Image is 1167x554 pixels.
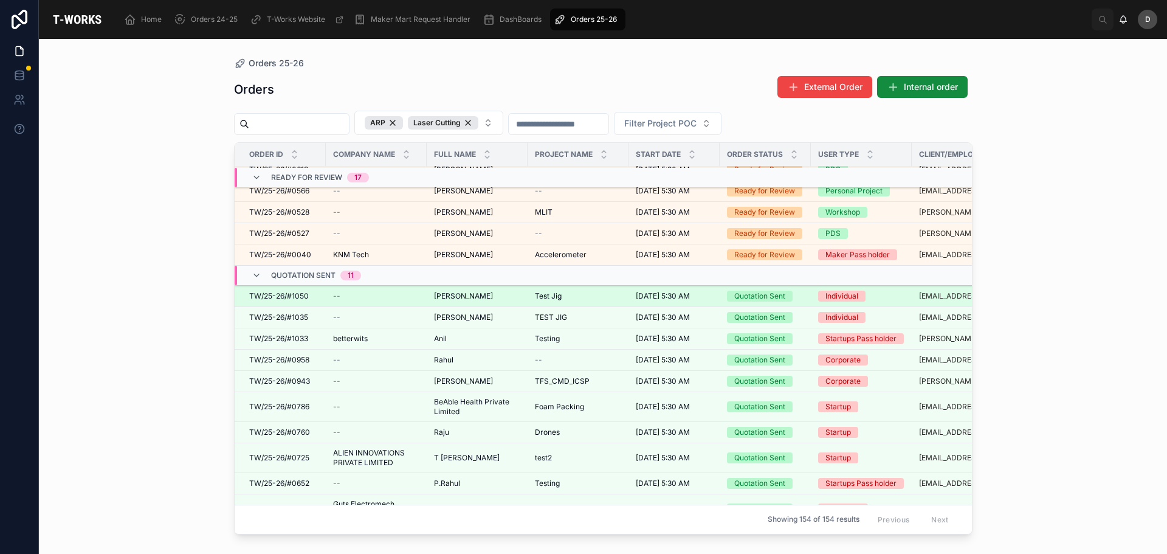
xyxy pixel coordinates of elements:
button: Unselect LASER_CUTTING [408,116,478,130]
div: scrollable content [115,6,1092,33]
a: TW/25-26/#0725 [249,453,318,463]
a: [EMAIL_ADDRESS][DOMAIN_NAME] [919,355,1026,365]
span: -- [333,428,340,437]
span: TW/25-26/#0527 [249,229,309,238]
a: Individual [818,312,904,323]
div: PDS [825,228,841,239]
div: Personal Project [825,185,883,196]
div: Ready for Review [734,185,795,196]
button: External Order [777,76,872,98]
span: -- [333,207,340,217]
a: [PERSON_NAME][EMAIL_ADDRESS][DOMAIN_NAME] [919,229,1026,238]
span: -- [333,376,340,386]
a: [PERSON_NAME][EMAIL_ADDRESS][PERSON_NAME][DOMAIN_NAME] [919,376,1026,386]
span: [DATE] 5:30 AM [636,207,690,217]
a: [EMAIL_ADDRESS][DOMAIN_NAME] [919,250,1026,260]
a: TW/25-26/#0040 [249,250,318,260]
span: -- [535,186,542,196]
img: App logo [49,10,106,29]
span: Rahul [434,355,453,365]
span: [PERSON_NAME] [434,504,493,514]
a: [PERSON_NAME] [434,376,520,386]
a: [DATE] 5:30 AM [636,453,712,463]
span: -- [333,355,340,365]
a: [EMAIL_ADDRESS][DOMAIN_NAME] [919,504,1026,514]
a: TW/25-26/#1050 [249,291,318,301]
a: Corporate [818,504,904,514]
span: P.Rahul [434,479,460,488]
a: -- [333,291,419,301]
span: Showing 154 of 154 results [768,515,859,525]
span: Orders 24-25 [191,15,238,24]
a: Startups Pass holder [818,478,904,489]
a: [DATE] 5:30 AM [636,313,712,322]
a: [EMAIL_ADDRESS][DOMAIN_NAME] [919,291,1026,301]
button: Internal order [877,76,968,98]
span: D [1145,15,1151,24]
a: TW/25-26/#0528 [249,207,318,217]
span: -- [535,355,542,365]
a: P.Rahul [434,479,520,488]
a: [PERSON_NAME] [434,504,520,514]
span: [DATE] 5:30 AM [636,453,690,463]
a: Orders 24-25 [170,9,246,30]
a: [EMAIL_ADDRESS][DOMAIN_NAME] [919,428,1026,437]
a: [DATE] 5:30 AM [636,376,712,386]
span: [DATE] 5:30 AM [636,250,690,260]
a: TW/25-26/#0958 [249,355,318,365]
a: Startup [818,401,904,412]
span: [DATE] 5:30 AM [636,313,690,322]
a: DashBoards [479,9,550,30]
a: betterwits [333,334,419,344]
a: -- [333,376,419,386]
a: -- [535,186,621,196]
span: Start Date [636,150,681,159]
div: Workshop [825,207,860,218]
span: [DATE] 5:30 AM [636,479,690,488]
span: Project Name [535,150,593,159]
a: TW/25-26/#1035 [249,313,318,322]
div: Quotation Sent [734,355,785,365]
a: Quotation Sent [727,478,804,489]
a: Quotation Sent [727,427,804,438]
span: TW/25-26/#0958 [249,355,309,365]
span: -- [333,402,340,412]
span: [PERSON_NAME] [434,229,493,238]
a: [PERSON_NAME][EMAIL_ADDRESS][DOMAIN_NAME] [919,207,1026,217]
span: [DATE] 5:30 AM [636,186,690,196]
span: Drones [535,428,560,437]
span: Internal order [904,81,958,93]
a: [PERSON_NAME][EMAIL_ADDRESS][DOMAIN_NAME] [919,334,1026,344]
a: [PERSON_NAME] [434,291,520,301]
span: [PERSON_NAME] [434,313,493,322]
a: [EMAIL_ADDRESS][DOMAIN_NAME] [919,479,1026,488]
div: ARP [365,116,403,130]
span: TW/25-26/#1050 [249,291,309,301]
span: Anil [434,334,447,344]
a: Quotation Sent [727,376,804,387]
span: [DATE] 5:30 AM [636,504,690,514]
span: [PERSON_NAME] [434,250,493,260]
a: Test Jig [535,291,621,301]
a: Ready for Review [727,207,804,218]
a: -- [333,313,419,322]
a: [DATE] 5:30 AM [636,504,712,514]
div: Ready for Review [734,228,795,239]
div: Startup [825,452,851,463]
div: Startup [825,427,851,438]
a: Maker Mart Request Handler [350,9,479,30]
a: Corporate [818,355,904,365]
a: Quotation Sent [727,452,804,463]
span: -- [333,313,340,322]
button: Select Button [614,112,721,135]
a: [PERSON_NAME] [434,313,520,322]
a: -- [535,504,621,514]
a: Startup [818,452,904,463]
a: Drones [535,428,621,437]
a: Ready for Review [727,185,804,196]
span: -- [333,186,340,196]
span: -- [535,229,542,238]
